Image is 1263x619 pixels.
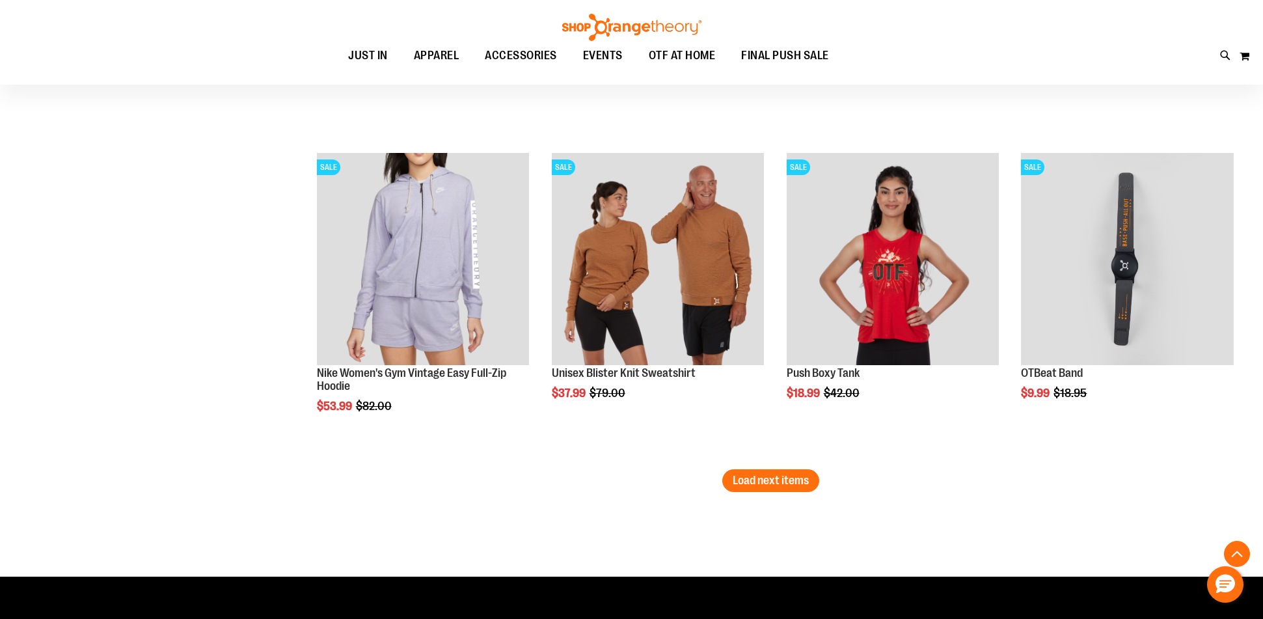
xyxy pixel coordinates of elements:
[741,41,829,70] span: FINAL PUSH SALE
[560,14,703,41] img: Shop Orangetheory
[317,153,530,366] img: Product image for Nike Gym Vintage Easy Full Zip Hoodie
[1053,387,1089,400] span: $18.95
[317,400,354,413] span: $53.99
[401,41,472,71] a: APPAREL
[1021,159,1044,175] span: SALE
[787,387,822,400] span: $18.99
[545,146,771,433] div: product
[1207,566,1243,603] button: Hello, have a question? Let’s chat.
[552,153,765,368] a: Product image for Unisex Blister Knit SweatshirtSALE
[317,153,530,368] a: Product image for Nike Gym Vintage Easy Full Zip HoodieSALE
[472,41,570,71] a: ACCESSORIES
[649,41,716,70] span: OTF AT HOME
[824,387,862,400] span: $42.00
[570,41,636,71] a: EVENTS
[356,400,394,413] span: $82.00
[590,387,627,400] span: $79.00
[1021,366,1083,379] a: OTBeat Band
[787,159,810,175] span: SALE
[552,159,575,175] span: SALE
[1224,541,1250,567] button: Back To Top
[414,41,459,70] span: APPAREL
[485,41,557,70] span: ACCESSORIES
[780,146,1006,433] div: product
[787,153,999,368] a: Product image for Push Boxy TankSALE
[552,387,588,400] span: $37.99
[583,41,623,70] span: EVENTS
[1021,153,1234,366] img: OTBeat Band
[348,41,388,70] span: JUST IN
[787,366,860,379] a: Push Boxy Tank
[1021,387,1052,400] span: $9.99
[552,366,696,379] a: Unisex Blister Knit Sweatshirt
[317,366,506,392] a: Nike Women's Gym Vintage Easy Full-Zip Hoodie
[728,41,842,70] a: FINAL PUSH SALE
[1014,146,1240,433] div: product
[552,153,765,366] img: Product image for Unisex Blister Knit Sweatshirt
[335,41,401,71] a: JUST IN
[317,159,340,175] span: SALE
[787,153,999,366] img: Product image for Push Boxy Tank
[310,146,536,446] div: product
[722,469,819,492] button: Load next items
[1021,153,1234,368] a: OTBeat BandSALE
[636,41,729,71] a: OTF AT HOME
[733,474,809,487] span: Load next items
